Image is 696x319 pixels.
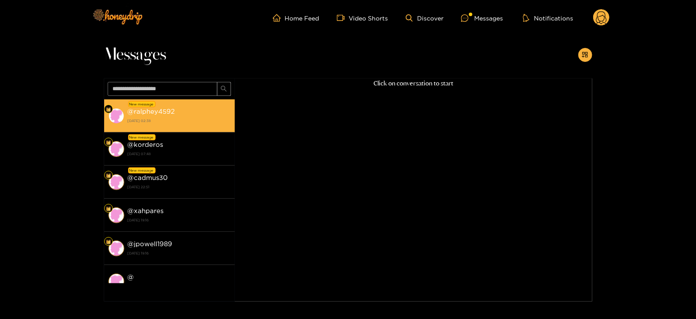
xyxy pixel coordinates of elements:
[106,173,111,178] img: Fan Level
[106,107,111,112] img: Fan Level
[128,101,156,107] div: New message
[273,14,319,22] a: Home Feed
[106,140,111,145] img: Fan Level
[273,14,285,22] span: home
[109,108,124,124] img: conversation
[406,14,444,22] a: Discover
[235,78,592,88] p: Click on conversation to start
[221,85,227,93] span: search
[128,167,156,173] div: New message
[128,141,163,148] strong: @ korderos
[109,141,124,157] img: conversation
[109,174,124,190] img: conversation
[128,216,231,224] strong: [DATE] 19:16
[128,207,164,214] strong: @ xahpares
[582,51,588,59] span: appstore-add
[128,108,175,115] strong: @ ralphey4592
[106,239,111,244] img: Fan Level
[128,282,231,290] strong: [DATE] 19:16
[217,82,231,96] button: search
[109,241,124,256] img: conversation
[109,207,124,223] img: conversation
[520,14,576,22] button: Notifications
[128,273,134,281] strong: @
[461,13,503,23] div: Messages
[128,117,231,125] strong: [DATE] 02:38
[337,14,349,22] span: video-camera
[337,14,388,22] a: Video Shorts
[128,134,156,140] div: New message
[104,44,166,65] span: Messages
[578,48,592,62] button: appstore-add
[128,240,173,248] strong: @ jpowell1989
[128,150,231,158] strong: [DATE] 07:48
[128,249,231,257] strong: [DATE] 19:16
[128,183,231,191] strong: [DATE] 22:51
[128,174,168,181] strong: @ cadmus30
[106,206,111,211] img: Fan Level
[109,274,124,289] img: conversation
